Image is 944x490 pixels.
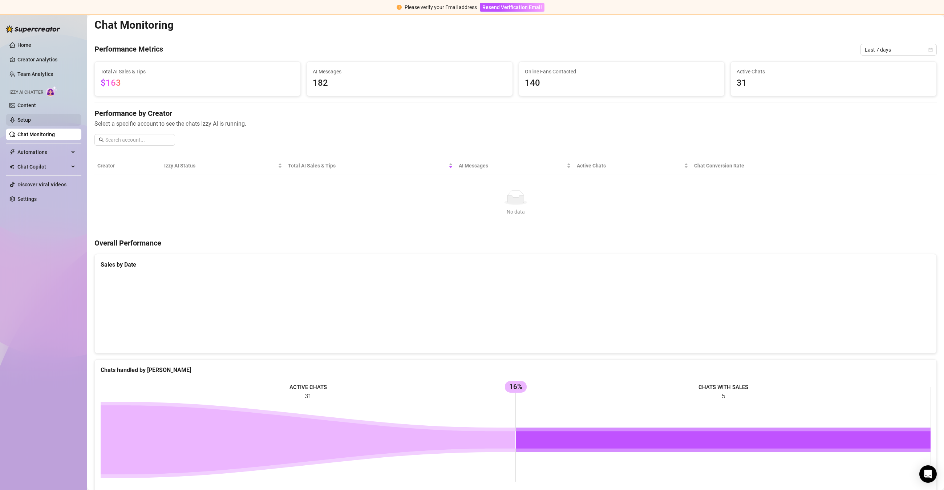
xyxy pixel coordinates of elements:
[737,68,931,76] span: Active Chats
[17,71,53,77] a: Team Analytics
[525,68,719,76] span: Online Fans Contacted
[9,164,14,169] img: Chat Copilot
[46,86,57,97] img: AI Chatter
[101,260,931,269] div: Sales by Date
[101,68,295,76] span: Total AI Sales & Tips
[9,149,15,155] span: thunderbolt
[865,44,932,55] span: Last 7 days
[919,465,937,483] div: Open Intercom Messenger
[94,238,937,248] h4: Overall Performance
[17,196,37,202] a: Settings
[313,76,507,90] span: 182
[94,119,937,128] span: Select a specific account to see the chats Izzy AI is running.
[577,162,682,170] span: Active Chats
[17,146,69,158] span: Automations
[928,48,933,52] span: calendar
[691,157,852,174] th: Chat Conversion Rate
[525,76,719,90] span: 140
[17,42,31,48] a: Home
[105,136,171,144] input: Search account...
[99,137,104,142] span: search
[94,18,174,32] h2: Chat Monitoring
[94,157,161,174] th: Creator
[737,76,931,90] span: 31
[161,157,285,174] th: Izzy AI Status
[17,102,36,108] a: Content
[480,3,544,12] button: Resend Verification Email
[459,162,566,170] span: AI Messages
[17,117,31,123] a: Setup
[17,54,76,65] a: Creator Analytics
[100,208,931,216] div: No data
[482,4,542,10] span: Resend Verification Email
[405,3,477,11] div: Please verify your Email address
[164,162,276,170] span: Izzy AI Status
[397,5,402,10] span: exclamation-circle
[101,365,931,374] div: Chats handled by [PERSON_NAME]
[288,162,447,170] span: Total AI Sales & Tips
[17,182,66,187] a: Discover Viral Videos
[9,89,43,96] span: Izzy AI Chatter
[285,157,456,174] th: Total AI Sales & Tips
[17,131,55,137] a: Chat Monitoring
[6,25,60,33] img: logo-BBDzfeDw.svg
[101,78,121,88] span: $163
[94,108,937,118] h4: Performance by Creator
[94,44,163,56] h4: Performance Metrics
[313,68,507,76] span: AI Messages
[574,157,691,174] th: Active Chats
[17,161,69,173] span: Chat Copilot
[456,157,574,174] th: AI Messages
